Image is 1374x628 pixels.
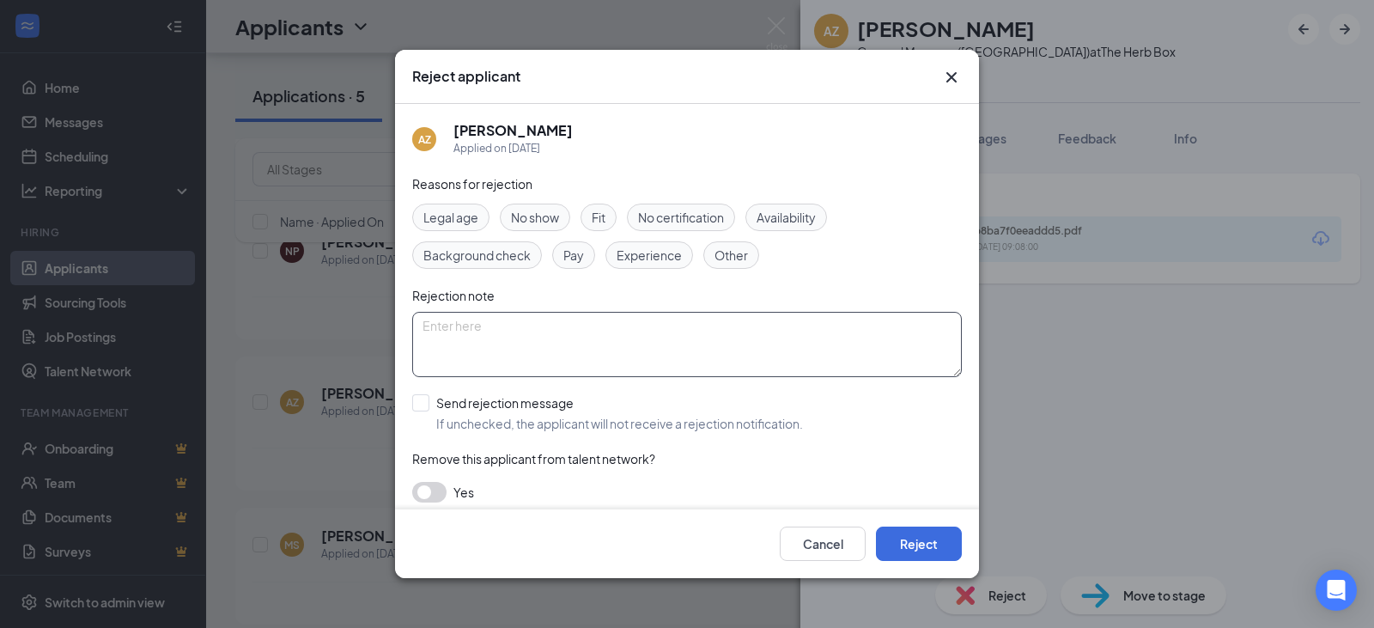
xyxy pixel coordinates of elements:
button: Reject [876,527,962,561]
span: Legal age [423,208,478,227]
span: Experience [617,246,682,265]
button: Cancel [780,527,866,561]
span: Yes [453,482,474,503]
span: Reasons for rejection [412,176,532,192]
span: Other [714,246,748,265]
div: Applied on [DATE] [453,140,573,157]
span: Rejection note [412,288,495,303]
h5: [PERSON_NAME] [453,121,573,140]
span: Fit [592,208,605,227]
span: Availability [757,208,816,227]
div: AZ [418,132,431,147]
svg: Cross [941,67,962,88]
button: Close [941,67,962,88]
span: Remove this applicant from talent network? [412,451,655,466]
span: Background check [423,246,531,265]
h3: Reject applicant [412,67,520,86]
div: Open Intercom Messenger [1316,570,1357,611]
span: No show [511,208,559,227]
span: No certification [638,208,724,227]
span: Pay [563,246,584,265]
